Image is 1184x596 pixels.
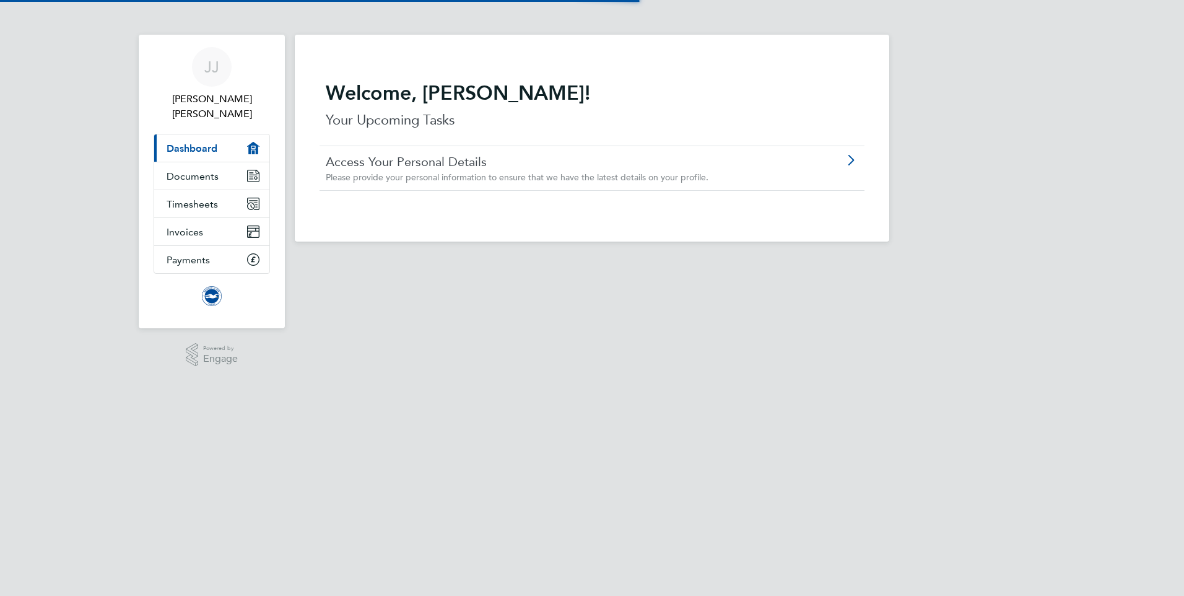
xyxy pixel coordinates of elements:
[154,286,270,306] a: Go to home page
[139,35,285,328] nav: Main navigation
[204,59,219,75] span: JJ
[326,154,788,170] a: Access Your Personal Details
[154,218,269,245] a: Invoices
[167,170,219,182] span: Documents
[167,142,217,154] span: Dashboard
[154,246,269,273] a: Payments
[202,286,222,306] img: brightonandhovealbion-logo-retina.png
[154,134,269,162] a: Dashboard
[154,47,270,121] a: JJ[PERSON_NAME] [PERSON_NAME]
[154,162,269,190] a: Documents
[154,92,270,121] span: Jackson Jones
[326,110,858,130] p: Your Upcoming Tasks
[167,198,218,210] span: Timesheets
[326,172,708,183] span: Please provide your personal information to ensure that we have the latest details on your profile.
[167,226,203,238] span: Invoices
[167,254,210,266] span: Payments
[326,81,858,105] h2: Welcome, [PERSON_NAME]!
[203,343,238,354] span: Powered by
[186,343,238,367] a: Powered byEngage
[203,354,238,364] span: Engage
[154,190,269,217] a: Timesheets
